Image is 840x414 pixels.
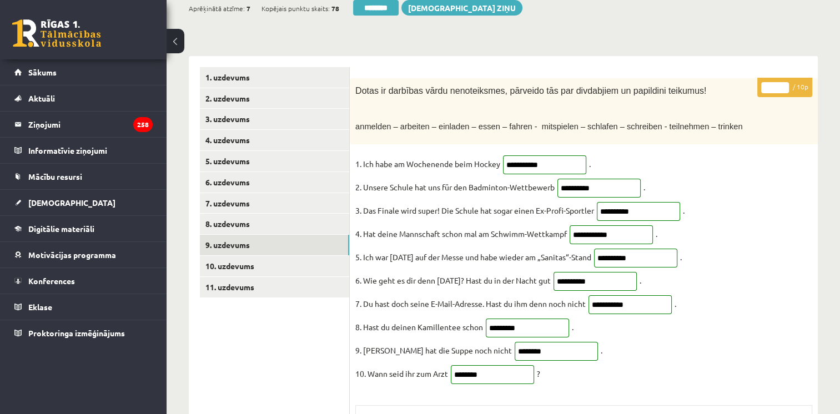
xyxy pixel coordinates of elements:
span: Proktoringa izmēģinājums [28,328,125,338]
a: 7. uzdevums [200,193,349,214]
p: 8. Hast du deinen Kamillentee schon [355,319,483,335]
a: 4. uzdevums [200,130,349,150]
legend: Ziņojumi [28,112,153,137]
a: 10. uzdevums [200,256,349,276]
span: anmelden – arbeiten – einladen – essen – fahren - mitspielen – schlafen – schreiben - teilnehmen ... [355,122,742,131]
a: Konferences [14,268,153,294]
p: 10. Wann seid ihr zum Arzt [355,365,448,382]
a: Motivācijas programma [14,242,153,267]
p: 6. Wie geht es dir denn [DATE]? Hast du in der Nacht gut [355,272,551,289]
a: Mācību resursi [14,164,153,189]
span: [DEMOGRAPHIC_DATA] [28,198,115,208]
a: Rīgas 1. Tālmācības vidusskola [12,19,101,47]
p: 1. Ich habe am Wochenende beim Hockey [355,155,500,172]
p: 2. Unsere Schule hat uns für den Badminton-Wettbewerb [355,179,555,195]
a: 8. uzdevums [200,214,349,234]
p: 9. [PERSON_NAME] hat die Suppe noch nicht [355,342,512,359]
span: Sākums [28,67,57,77]
span: Digitālie materiāli [28,224,94,234]
a: Proktoringa izmēģinājums [14,320,153,346]
span: Eklase [28,302,52,312]
a: 9. uzdevums [200,235,349,255]
span: Aktuāli [28,93,55,103]
body: Bagātinātā teksta redaktors, wiswyg-editor-47434005604200-1760466807-227 [11,11,444,23]
a: Eklase [14,294,153,320]
a: 6. uzdevums [200,172,349,193]
legend: Informatīvie ziņojumi [28,138,153,163]
a: Aktuāli [14,85,153,111]
p: 3. Das Finale wird super! Die Schule hat sogar einen Ex-Profi-Sportler [355,202,594,219]
a: 2. uzdevums [200,88,349,109]
span: Mācību resursi [28,171,82,181]
p: 5. Ich war [DATE] auf der Messe und habe wieder am „Sanitas“-Stand [355,249,591,265]
a: Ziņojumi258 [14,112,153,137]
span: Konferences [28,276,75,286]
p: 4. Hat deine Mannschaft schon mal am Schwimm-Wettkampf [355,225,567,242]
fieldset: . . . . . . . . . ? [355,155,812,388]
span: Motivācijas programma [28,250,116,260]
a: Digitālie materiāli [14,216,153,241]
p: 7. Du hast doch seine E-Mail-Adresse. Hast du ihm denn noch nicht [355,295,586,312]
a: Informatīvie ziņojumi [14,138,153,163]
p: / 10p [757,78,812,97]
a: 5. uzdevums [200,151,349,171]
a: 1. uzdevums [200,67,349,88]
a: Sākums [14,59,153,85]
a: 11. uzdevums [200,277,349,297]
span: Dotas ir darbības vārdu nenoteiksmes, pārveido tās par divdabjiem un papildini teikumus! [355,86,706,95]
a: [DEMOGRAPHIC_DATA] [14,190,153,215]
i: 258 [133,117,153,132]
a: 3. uzdevums [200,109,349,129]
